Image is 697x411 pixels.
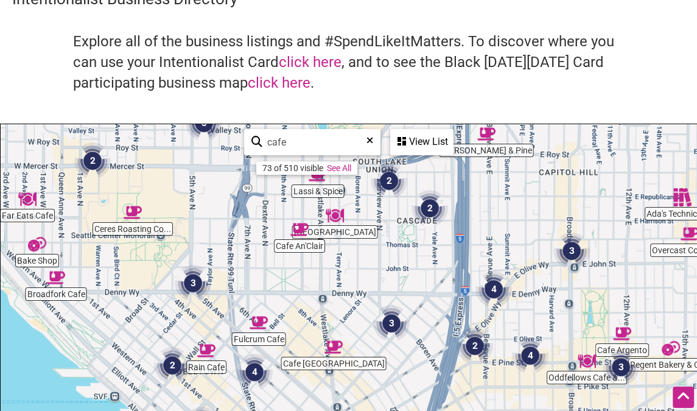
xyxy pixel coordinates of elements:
[512,337,548,374] div: 4
[475,271,512,307] div: 4
[371,163,407,199] div: 2
[324,338,343,356] div: Cafe Suisse
[73,32,624,93] h4: Explore all of the business listings and #SpendLikeItMatters. To discover where you can use your ...
[326,206,344,225] div: Portage Bay Cafe
[279,54,341,71] a: click here
[613,325,631,343] div: Cafe Argento
[28,235,46,253] div: Bake Shop
[391,130,452,153] div: View List
[248,74,310,91] a: click here
[553,233,590,269] div: 3
[197,342,215,360] div: Rain Cafe
[74,142,111,179] div: 2
[603,349,639,385] div: 3
[662,339,680,357] div: Regent Bakery & Cafe
[175,265,211,301] div: 3
[262,130,373,154] input: Type to find and filter...
[673,188,692,206] div: Ada's Technical Books and Café
[47,269,65,287] div: Broadfork Cafe
[250,314,268,332] div: Fulcrum Cafe
[236,354,273,390] div: 4
[18,190,37,208] div: Far Eats Cafe
[124,203,142,222] div: Ceres Roasting Company
[262,163,323,173] div: 73 of 510 visible
[457,328,493,364] div: 2
[327,163,351,173] a: See All
[309,166,327,184] div: Lassi & Spice
[390,129,454,155] div: See a list of the visible businesses
[412,190,448,227] div: 2
[373,305,410,342] div: 3
[477,125,496,143] div: Finch & Pine
[673,387,694,408] div: Scroll Back to Top
[186,105,222,141] div: 3
[290,220,309,239] div: Cafe An'Clair
[578,352,596,370] div: Oddfellows Cafe & Bar
[244,129,380,155] div: Type to search and filter
[154,347,191,384] div: 2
